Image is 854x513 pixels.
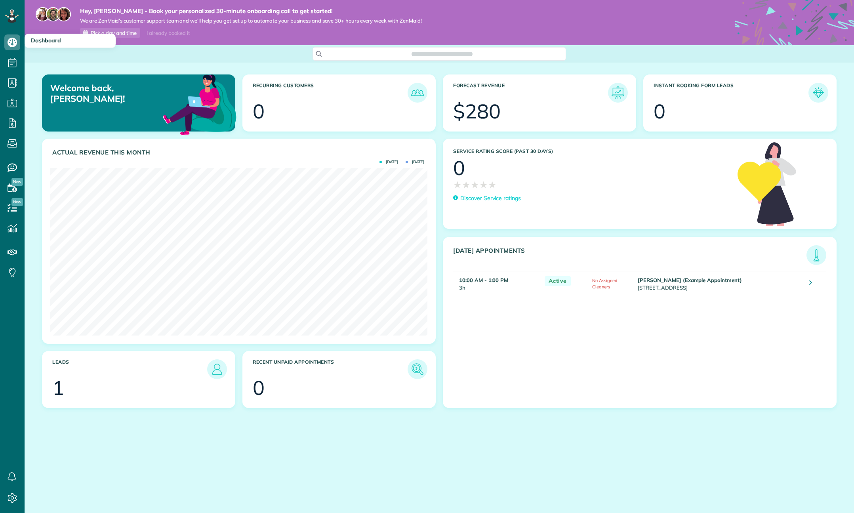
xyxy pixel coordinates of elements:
[57,7,71,21] img: michelle-19f622bdf1676172e81f8f8fba1fb50e276960ebfe0243fe18214015130c80e4.jpg
[654,101,665,121] div: 0
[453,178,462,192] span: ★
[31,37,61,44] span: Dashboard
[636,271,804,296] td: [STREET_ADDRESS]
[253,359,408,379] h3: Recent unpaid appointments
[453,158,465,178] div: 0
[80,17,422,24] span: We are ZenMaid’s customer support team and we’ll help you get set up to automate your business an...
[453,149,730,154] h3: Service Rating score (past 30 days)
[379,160,398,164] span: [DATE]
[808,247,824,263] img: icon_todays_appointments-901f7ab196bb0bea1936b74009e4eb5ffbc2d2711fa7634e0d609ed5ef32b18b.png
[52,359,207,379] h3: Leads
[488,178,497,192] span: ★
[453,101,501,121] div: $280
[161,65,238,142] img: dashboard_welcome-42a62b7d889689a78055ac9021e634bf52bae3f8056760290aed330b23ab8690.png
[460,194,521,202] p: Discover Service ratings
[52,378,64,398] div: 1
[810,85,826,101] img: icon_form_leads-04211a6a04a5b2264e4ee56bc0799ec3eb69b7e499cbb523a139df1d13a81ae0.png
[406,160,424,164] span: [DATE]
[80,28,140,38] a: Pick a day and time
[253,378,265,398] div: 0
[142,28,194,38] div: I already booked it
[91,30,137,36] span: Pick a day and time
[453,247,806,265] h3: [DATE] Appointments
[80,7,422,15] strong: Hey, [PERSON_NAME] - Book your personalized 30-minute onboarding call to get started!
[459,277,508,283] strong: 10:00 AM - 1:00 PM
[453,271,541,296] td: 3h
[46,7,60,21] img: jorge-587dff0eeaa6aab1f244e6dc62b8924c3b6ad411094392a53c71c6c4a576187d.jpg
[638,277,742,283] strong: [PERSON_NAME] (Example Appointment)
[410,85,425,101] img: icon_recurring_customers-cf858462ba22bcd05b5a5880d41d6543d210077de5bb9ebc9590e49fd87d84ed.png
[545,276,571,286] span: Active
[479,178,488,192] span: ★
[453,194,521,202] a: Discover Service ratings
[654,83,808,103] h3: Instant Booking Form Leads
[209,361,225,377] img: icon_leads-1bed01f49abd5b7fead27621c3d59655bb73ed531f8eeb49469d10e621d6b896.png
[52,149,427,156] h3: Actual Revenue this month
[410,361,425,377] img: icon_unpaid_appointments-47b8ce3997adf2238b356f14209ab4cced10bd1f174958f3ca8f1d0dd7fffeee.png
[453,83,608,103] h3: Forecast Revenue
[36,7,50,21] img: maria-72a9807cf96188c08ef61303f053569d2e2a8a1cde33d635c8a3ac13582a053d.jpg
[471,178,479,192] span: ★
[419,50,464,58] span: Search ZenMaid…
[50,83,174,104] p: Welcome back, [PERSON_NAME]!
[610,85,626,101] img: icon_forecast_revenue-8c13a41c7ed35a8dcfafea3cbb826a0462acb37728057bba2d056411b612bbbe.png
[592,278,618,290] span: No Assigned Cleaners
[253,83,408,103] h3: Recurring Customers
[253,101,265,121] div: 0
[462,178,471,192] span: ★
[11,178,23,186] span: New
[11,198,23,206] span: New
